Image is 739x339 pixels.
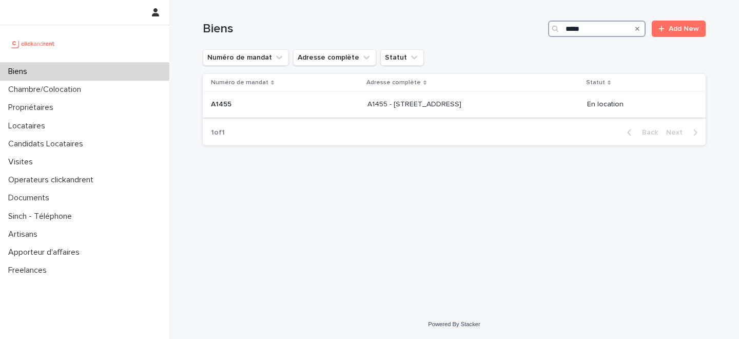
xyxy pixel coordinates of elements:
p: Visites [4,157,41,167]
span: Back [636,129,658,136]
p: A1455 [211,98,234,109]
input: Search [548,21,646,37]
p: Propriétaires [4,103,62,112]
button: Numéro de mandat [203,49,289,66]
p: Chambre/Colocation [4,85,89,95]
p: Biens [4,67,35,77]
h1: Biens [203,22,544,36]
span: Next [666,129,689,136]
p: Numéro de mandat [211,77,268,88]
p: A1455 - [STREET_ADDRESS] [367,98,463,109]
p: Candidats Locataires [4,139,91,149]
p: Adresse complète [366,77,421,88]
a: Add New [652,21,706,37]
button: Next [662,128,706,137]
button: Adresse complète [293,49,376,66]
p: Apporteur d'affaires [4,248,88,257]
button: Back [619,128,662,137]
p: Freelances [4,266,55,275]
p: Locataires [4,121,53,131]
p: Sinch - Téléphone [4,212,80,221]
img: UCB0brd3T0yccxBKYDjQ [8,33,58,54]
p: Operateurs clickandrent [4,175,102,185]
a: Powered By Stacker [428,321,480,327]
p: Artisans [4,230,46,239]
p: En location [587,100,689,109]
p: Statut [586,77,605,88]
span: Add New [669,25,699,32]
tr: A1455A1455 A1455 - [STREET_ADDRESS]A1455 - [STREET_ADDRESS] En location [203,92,706,118]
p: 1 of 1 [203,120,233,145]
p: Documents [4,193,57,203]
button: Statut [380,49,424,66]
